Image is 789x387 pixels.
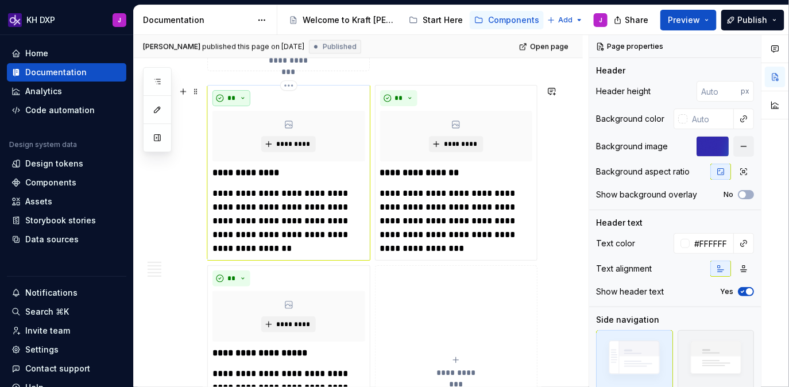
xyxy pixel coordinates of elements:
div: Documentation [25,67,87,78]
div: Show background overlay [596,189,697,200]
div: Welcome to Kraft [PERSON_NAME] [303,14,397,26]
img: 0784b2da-6f85-42e6-8793-4468946223dc.png [8,13,22,27]
a: Storybook stories [7,211,126,230]
a: Settings [7,340,126,359]
div: Side navigation [596,314,659,326]
div: Background color [596,113,664,125]
span: Add [558,16,573,25]
button: Add [544,12,587,28]
button: Notifications [7,284,126,302]
div: Header text [596,217,643,229]
span: Open page [530,42,568,51]
button: Preview [660,10,717,30]
a: Design tokens [7,154,126,173]
span: Publish [738,14,768,26]
input: Auto [687,109,734,129]
div: Contact support [25,363,90,374]
div: Header [596,65,625,76]
a: Assets [7,192,126,211]
div: Header height [596,86,651,97]
a: Components [470,11,544,29]
div: Components [488,14,539,26]
div: Start Here [423,14,463,26]
div: Notifications [25,287,78,299]
div: Home [25,48,48,59]
div: Storybook stories [25,215,96,226]
div: Invite team [25,325,70,336]
span: [PERSON_NAME] [143,42,200,51]
div: Documentation [143,14,252,26]
a: Invite team [7,322,126,340]
a: Components [7,173,126,192]
p: px [741,87,749,96]
div: Background aspect ratio [596,166,690,177]
button: Contact support [7,359,126,378]
a: Code automation [7,101,126,119]
div: Design tokens [25,158,83,169]
div: J [118,16,121,25]
a: Data sources [7,230,126,249]
div: Page tree [284,9,542,32]
label: No [724,190,733,199]
div: Show header text [596,286,664,297]
span: Published [323,42,357,51]
input: Auto [697,81,741,102]
div: Background image [596,141,668,152]
input: Auto [690,233,734,254]
a: Welcome to Kraft [PERSON_NAME] [284,11,402,29]
div: Design system data [9,140,77,149]
label: Yes [720,287,733,296]
a: Start Here [404,11,467,29]
div: Components [25,177,76,188]
a: Analytics [7,82,126,100]
span: Share [625,14,648,26]
a: Open page [516,38,574,55]
div: Analytics [25,86,62,97]
a: Documentation [7,63,126,82]
div: KH DXP [26,14,55,26]
div: Assets [25,196,52,207]
div: Settings [25,344,59,355]
button: Search ⌘K [7,303,126,321]
button: KH DXPJ [2,7,131,32]
div: Search ⌘K [25,306,69,318]
div: Text color [596,238,635,249]
div: published this page on [DATE] [202,42,304,51]
a: Home [7,44,126,63]
div: J [599,16,602,25]
button: Share [608,10,656,30]
button: Publish [721,10,784,30]
div: Text alignment [596,263,652,274]
div: Code automation [25,105,95,116]
div: Data sources [25,234,79,245]
span: Preview [668,14,700,26]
